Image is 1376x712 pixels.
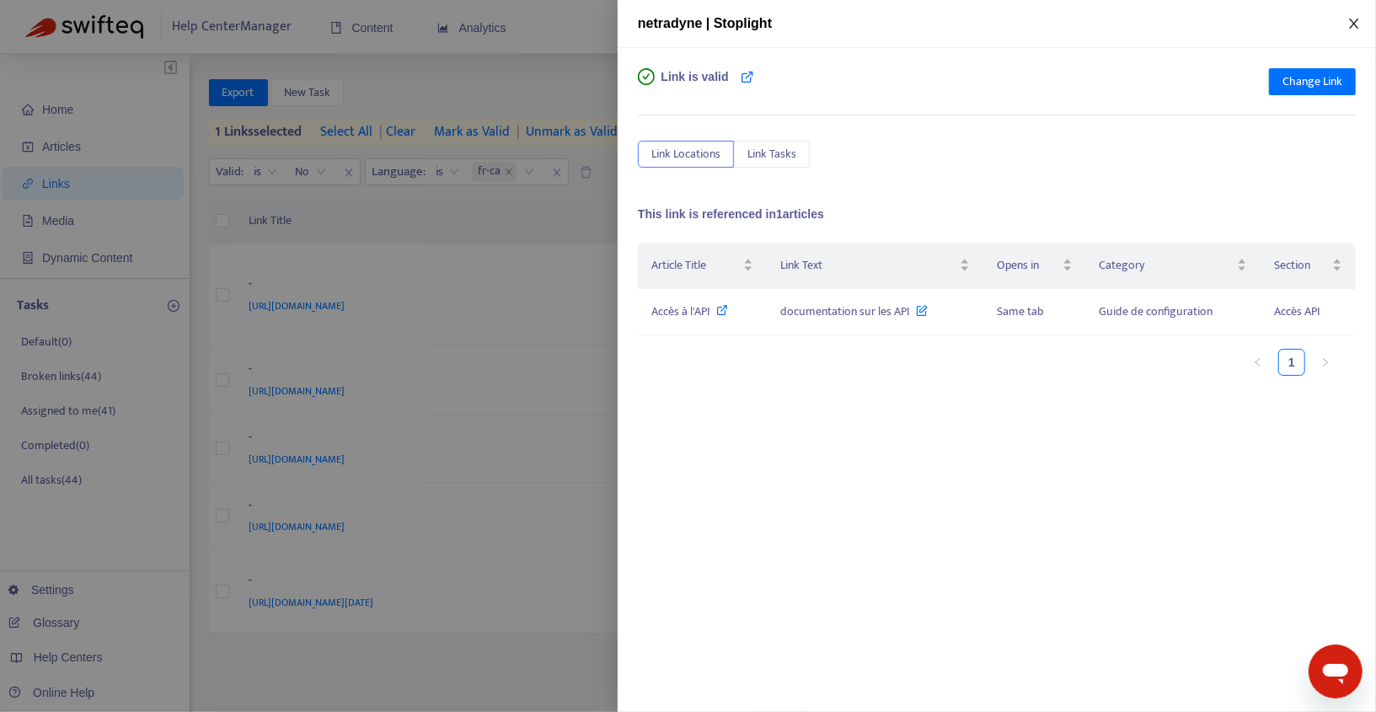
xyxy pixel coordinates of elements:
[1100,256,1234,275] span: Category
[997,256,1059,275] span: Opens in
[1269,68,1356,95] button: Change Link
[638,207,824,221] span: This link is referenced in 1 articles
[638,243,767,289] th: Article Title
[983,243,1086,289] th: Opens in
[1320,357,1330,367] span: right
[638,68,655,85] span: check-circle
[780,256,956,275] span: Link Text
[767,243,983,289] th: Link Text
[1312,349,1339,376] button: right
[661,68,729,102] span: Link is valid
[1253,357,1263,367] span: left
[638,141,734,168] button: Link Locations
[1100,302,1213,321] span: Guide de configuration
[1274,302,1320,321] span: Accès API
[1347,17,1361,30] span: close
[651,256,740,275] span: Article Title
[1274,256,1329,275] span: Section
[1245,349,1272,376] button: left
[780,302,928,321] span: documentation sur les API
[1309,645,1363,699] iframe: Button to launch messaging window
[1342,16,1366,32] button: Close
[1278,349,1305,376] li: 1
[1279,350,1304,375] a: 1
[747,145,796,163] span: Link Tasks
[651,302,710,321] span: Accès à l'API
[1312,349,1339,376] li: Next Page
[1282,72,1342,91] span: Change Link
[1245,349,1272,376] li: Previous Page
[1261,243,1356,289] th: Section
[651,145,720,163] span: Link Locations
[638,16,772,30] span: netradyne | Stoplight
[997,302,1044,321] span: Same tab
[734,141,810,168] button: Link Tasks
[1086,243,1261,289] th: Category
